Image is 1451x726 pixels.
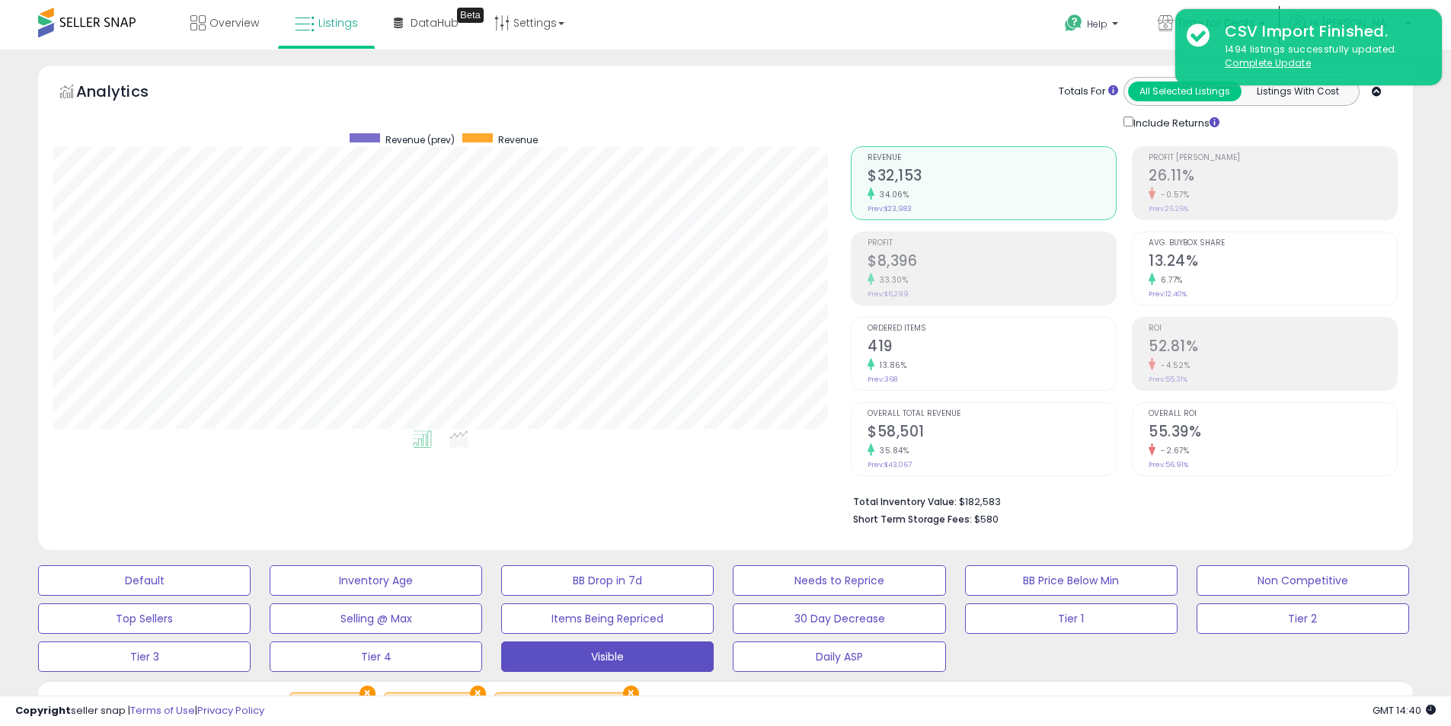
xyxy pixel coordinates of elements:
[1213,43,1430,71] div: 1494 listings successfully updated.
[868,375,897,384] small: Prev: 368
[1197,565,1409,596] button: Non Competitive
[868,337,1116,358] h2: 419
[498,133,538,146] span: Revenue
[1149,252,1397,273] h2: 13.24%
[733,565,945,596] button: Needs to Reprice
[974,512,999,526] span: $580
[209,15,259,30] span: Overview
[1373,703,1436,718] span: 2025-10-12 14:40 GMT
[868,154,1116,162] span: Revenue
[868,325,1116,333] span: Ordered Items
[38,565,251,596] button: Default
[270,641,482,672] button: Tier 4
[1053,2,1133,50] a: Help
[1064,14,1083,33] i: Get Help
[1149,154,1397,162] span: Profit [PERSON_NAME]
[733,641,945,672] button: Daily ASP
[1112,114,1238,131] div: Include Returns
[1213,21,1430,43] div: CSV Import Finished.
[1149,337,1397,358] h2: 52.81%
[501,603,714,634] button: Items Being Repriced
[1225,56,1311,69] u: Complete Update
[1184,692,1413,707] p: Listing States:
[874,445,909,456] small: 35.84%
[1149,289,1187,299] small: Prev: 12.40%
[868,239,1116,248] span: Profit
[1155,360,1190,371] small: -4.52%
[853,495,957,508] b: Total Inventory Value:
[76,81,178,106] h5: Analytics
[868,460,912,469] small: Prev: $43,067
[38,603,251,634] button: Top Sellers
[470,686,486,702] button: ×
[501,641,714,672] button: Visible
[868,410,1116,418] span: Overall Total Revenue
[1155,189,1189,200] small: -0.57%
[733,603,945,634] button: 30 Day Decrease
[1197,603,1409,634] button: Tier 2
[130,703,195,718] a: Terms of Use
[1149,239,1397,248] span: Avg. Buybox Share
[1149,410,1397,418] span: Overall ROI
[1149,167,1397,187] h2: 26.11%
[197,703,264,718] a: Privacy Policy
[1155,274,1183,286] small: 6.77%
[501,565,714,596] button: BB Drop in 7d
[868,167,1116,187] h2: $32,153
[874,360,906,371] small: 13.86%
[1155,445,1189,456] small: -2.67%
[853,491,1386,510] li: $182,583
[1241,82,1354,101] button: Listings With Cost
[15,703,71,718] strong: Copyright
[1149,204,1188,213] small: Prev: 26.26%
[1087,18,1107,30] span: Help
[15,704,264,718] div: seller snap | |
[965,565,1178,596] button: BB Price Below Min
[868,289,909,299] small: Prev: $6,299
[1149,460,1188,469] small: Prev: 56.91%
[1149,325,1397,333] span: ROI
[874,274,908,286] small: 33.30%
[1149,423,1397,443] h2: 55.39%
[623,686,639,702] button: ×
[1128,82,1242,101] button: All Selected Listings
[853,513,972,526] b: Short Term Storage Fees:
[318,15,358,30] span: Listings
[1149,375,1187,384] small: Prev: 55.31%
[868,252,1116,273] h2: $8,396
[874,189,909,200] small: 34.06%
[868,204,912,213] small: Prev: $23,983
[1059,85,1118,99] div: Totals For
[411,15,459,30] span: DataHub
[457,8,484,23] div: Tooltip anchor
[868,423,1116,443] h2: $58,501
[38,641,251,672] button: Tier 3
[965,603,1178,634] button: Tier 1
[270,565,482,596] button: Inventory Age
[270,603,482,634] button: Selling @ Max
[385,133,455,146] span: Revenue (prev)
[360,686,376,702] button: ×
